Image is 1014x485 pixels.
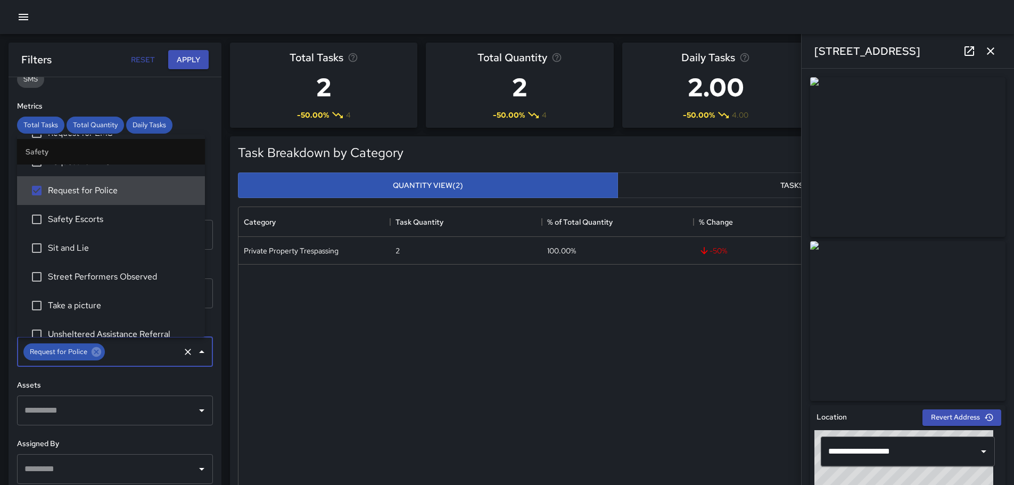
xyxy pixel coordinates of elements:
[244,207,276,237] div: Category
[739,52,750,63] svg: Average number of tasks per day in the selected period, compared to the previous period.
[126,120,172,129] span: Daily Tasks
[547,245,576,256] div: 100.00%
[297,110,329,120] span: -50.00 %
[395,207,443,237] div: Task Quantity
[290,49,343,66] span: Total Tasks
[683,110,715,120] span: -50.00 %
[617,172,997,199] button: Tasks View(2)
[699,207,733,237] div: % Change
[21,51,52,68] h6: Filters
[346,110,351,120] span: 4
[547,207,613,237] div: % of Total Quantity
[17,380,213,391] h6: Assets
[681,66,751,109] h3: 2.00
[48,242,196,254] span: Sit and Lie
[168,50,209,70] button: Apply
[48,328,196,341] span: Unsheltered Assistance Referral
[48,213,196,226] span: Safety Escorts
[348,52,358,63] svg: Total number of tasks in the selected period, compared to the previous period.
[542,110,547,120] span: 4
[699,245,727,256] span: -50 %
[23,346,94,358] span: Request for Police
[180,344,195,359] button: Clear
[126,117,172,134] div: Daily Tasks
[542,207,694,237] div: % of Total Quantity
[17,101,213,112] h6: Metrics
[48,184,196,197] span: Request for Police
[244,245,339,256] div: Private Property Trespassing
[694,207,845,237] div: % Change
[477,66,562,109] h3: 2
[17,117,64,134] div: Total Tasks
[493,110,525,120] span: -50.00 %
[551,52,562,63] svg: Total task quantity in the selected period, compared to the previous period.
[126,50,160,70] button: Reset
[395,245,400,256] div: 2
[732,110,748,120] span: 4.00
[17,120,64,129] span: Total Tasks
[238,144,403,161] h5: Task Breakdown by Category
[17,75,44,84] span: SMS
[238,172,618,199] button: Quantity View(2)
[194,344,209,359] button: Close
[67,117,124,134] div: Total Quantity
[194,462,209,476] button: Open
[17,71,44,88] div: SMS
[48,299,196,312] span: Take a picture
[194,403,209,418] button: Open
[290,66,358,109] h3: 2
[17,438,213,450] h6: Assigned By
[48,270,196,283] span: Street Performers Observed
[23,343,105,360] div: Request for Police
[681,49,735,66] span: Daily Tasks
[238,207,390,237] div: Category
[17,139,205,165] li: Safety
[477,49,547,66] span: Total Quantity
[390,207,542,237] div: Task Quantity
[67,120,124,129] span: Total Quantity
